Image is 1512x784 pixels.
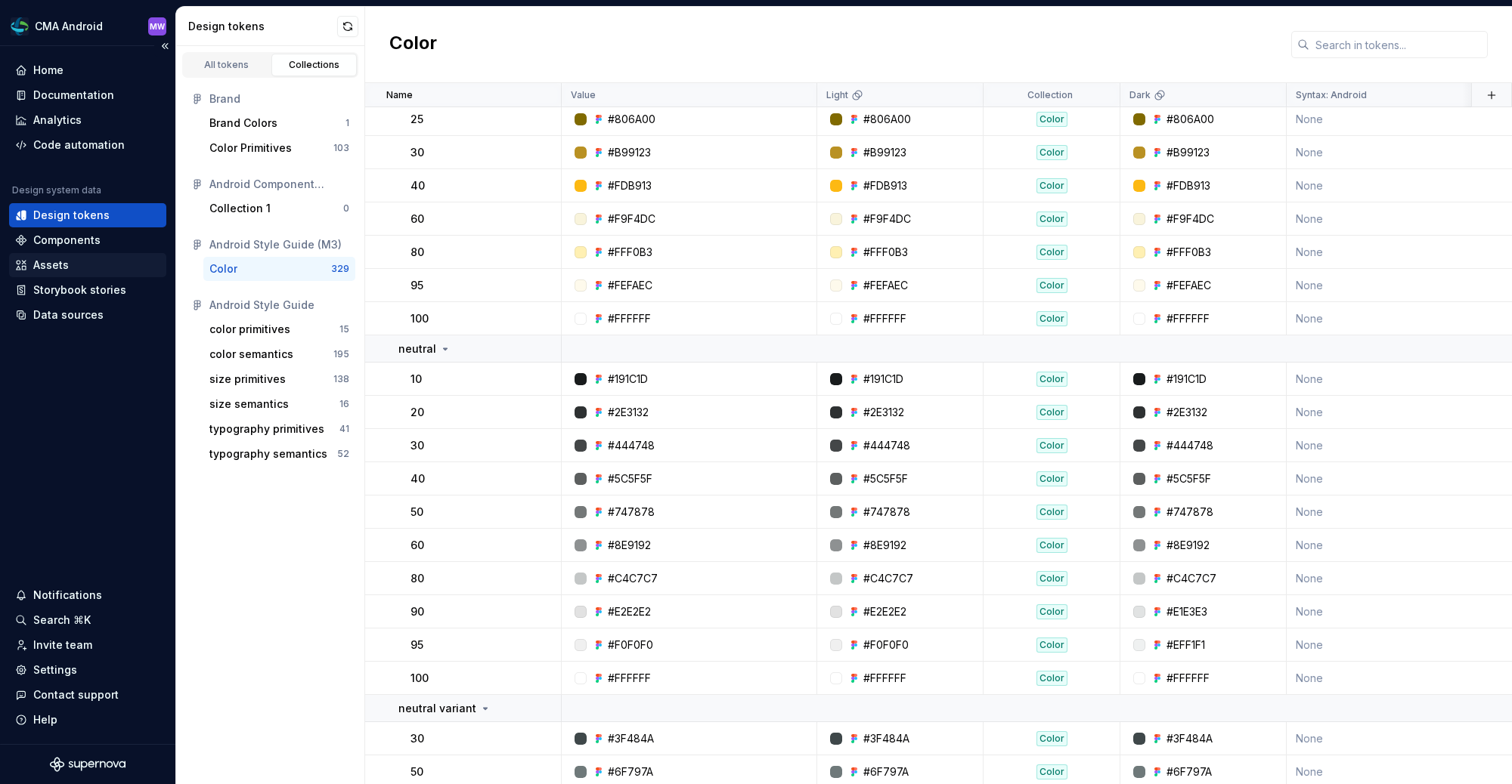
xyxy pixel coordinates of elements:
[1036,178,1067,193] div: Color
[203,392,355,416] button: size semantics16
[33,113,82,128] div: Analytics
[11,17,29,35] img: f6f21888-ac52-4431-a6ea-009a12e2bf23.png
[386,89,413,101] p: Name
[411,211,424,227] p: 60
[411,604,424,619] p: 90
[209,261,237,276] div: Color
[1036,731,1067,746] div: Color
[343,202,349,215] div: 0
[209,446,327,461] div: typography semantics
[1167,278,1211,293] div: #FEFAEC
[1167,438,1213,453] div: #444748
[209,372,286,387] div: size primitives
[608,178,652,193] div: #FDB913
[33,63,64,78] div: Home
[1036,438,1067,453] div: Color
[1036,764,1067,779] div: Color
[1036,571,1067,586] div: Color
[1167,731,1213,746] div: #3F484A
[9,253,166,277] a: Assets
[863,637,909,653] div: #F0F0F0
[150,20,165,32] div: MW
[277,59,352,71] div: Collections
[9,583,166,607] button: Notifications
[398,341,436,357] p: neutral
[411,571,424,586] p: 80
[411,405,424,420] p: 20
[608,245,652,260] div: #FFF0B3
[863,311,906,326] div: #FFFFFF
[1036,604,1067,619] div: Color
[9,133,166,157] a: Code automation
[863,604,906,619] div: #E2E2E2
[9,303,166,327] a: Data sources
[863,211,911,227] div: #F9F4DC
[339,323,349,335] div: 15
[9,228,166,252] a: Components
[411,372,422,387] p: 10
[1296,89,1367,101] p: Syntax: Android
[1167,405,1207,420] div: #2E3132
[154,35,175,57] button: Collapse sidebar
[608,145,651,160] div: #B99123
[1129,89,1151,101] p: Dark
[411,311,429,326] p: 100
[608,278,652,293] div: #FEFAEC
[333,348,349,360] div: 195
[608,671,651,686] div: #FFFFFF
[3,10,172,42] button: CMA AndroidMW
[1036,471,1067,486] div: Color
[333,142,349,154] div: 103
[1036,278,1067,293] div: Color
[209,237,349,252] div: Android Style Guide (M3)
[411,438,424,453] p: 30
[411,145,424,160] p: 30
[608,112,655,127] div: #806A00
[1167,505,1213,520] div: #747878
[863,278,908,293] div: #FEFAEC
[9,608,166,632] button: Search ⌘K
[863,671,906,686] div: #FFFFFF
[411,245,424,260] p: 80
[33,613,91,628] div: Search ⌘K
[33,662,77,678] div: Settings
[203,317,355,341] a: color primitives15
[1167,604,1207,619] div: #E1E3E3
[1167,538,1210,553] div: #8E9192
[339,423,349,435] div: 41
[1167,311,1210,326] div: #FFFFFF
[209,322,290,337] div: color primitives
[203,257,355,281] button: Color329
[203,442,355,466] a: typography semantics52
[33,233,101,248] div: Components
[50,757,125,772] svg: Supernova Logo
[203,111,355,135] a: Brand Colors1
[9,708,166,732] button: Help
[1036,245,1067,260] div: Color
[608,471,652,486] div: #5C5F5F
[209,116,277,131] div: Brand Colors
[209,91,349,106] div: Brand
[33,588,102,603] div: Notifications
[863,571,913,586] div: #C4C7C7
[1167,211,1214,227] div: #F9F4DC
[608,372,648,387] div: #191C1D
[863,731,909,746] div: #3F484A
[863,145,906,160] div: #B99123
[203,136,355,160] button: Color Primitives103
[411,764,423,779] p: 50
[411,178,425,193] p: 40
[345,117,349,129] div: 1
[1167,671,1210,686] div: #FFFFFF
[209,397,289,412] div: size semantics
[411,637,423,653] p: 95
[411,671,429,686] p: 100
[209,298,349,313] div: Android Style Guide
[1036,145,1067,160] div: Color
[35,19,103,34] div: CMA Android
[1167,245,1211,260] div: #FFF0B3
[33,637,92,653] div: Invite team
